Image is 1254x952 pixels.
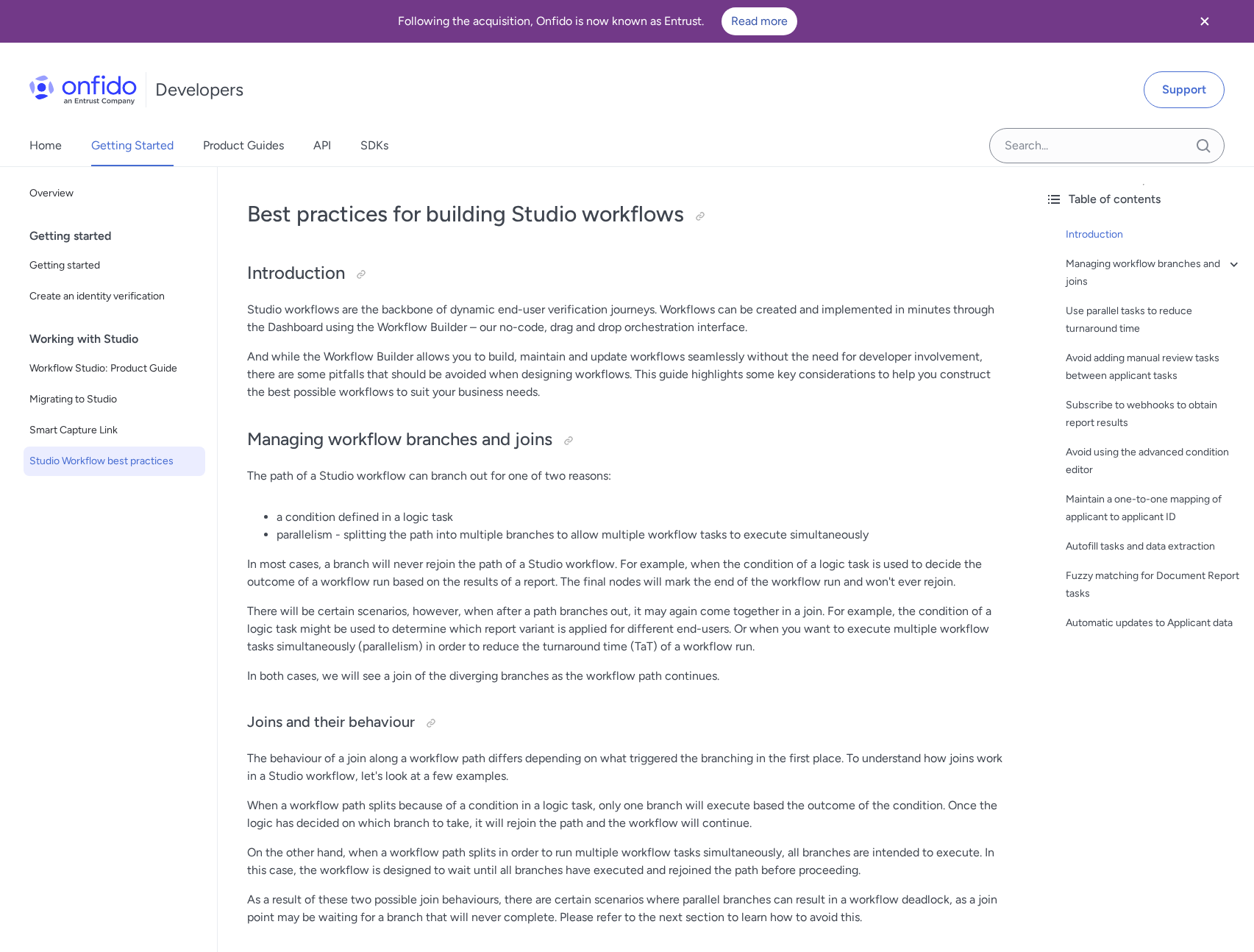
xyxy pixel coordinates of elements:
p: As a result of these two possible join behaviours, there are certain scenarios where parallel bra... [247,891,1004,926]
h2: Managing workflow branches and joins [247,427,1004,452]
svg: Close banner [1196,13,1214,30]
a: Smart Capture Link [24,416,205,445]
p: Studio workflows are the backbone of dynamic end-user verification journeys. Workflows can be cre... [247,301,1004,336]
h1: Best practices for building Studio workflows [247,199,1004,229]
a: Introduction [1066,226,1242,244]
img: Onfido Logo [29,75,137,104]
p: When a workflow path splits because of a condition in a logic task, only one branch will execute ... [247,797,1004,832]
span: Migrating to Studio [29,391,199,408]
div: Getting started [29,221,211,251]
span: Create an identity verification [29,288,199,305]
li: a condition defined in a logic task [277,508,1004,526]
div: Following the acquisition, Onfido is now known as Entrust. [18,7,1178,35]
div: Working with Studio [29,324,211,354]
h1: Developers [155,78,243,102]
p: And while the Workflow Builder allows you to build, maintain and update workflows seamlessly with... [247,348,1004,401]
p: On the other hand, when a workflow path splits in order to run multiple workflow tasks simultaneo... [247,844,1004,879]
a: Migrating to Studio [24,385,205,414]
a: Read more [722,7,797,35]
a: Avoid using the advanced condition editor [1066,444,1242,479]
li: parallelism - splitting the path into multiple branches to allow multiple workflow tasks to execu... [277,526,1004,544]
span: Smart Capture Link [29,422,199,439]
div: Table of contents [1045,191,1242,208]
a: Autofill tasks and data extraction [1066,538,1242,555]
p: In both cases, we will see a join of the diverging branches as the workflow path continues. [247,667,1004,685]
a: Avoid adding manual review tasks between applicant tasks [1066,349,1242,385]
a: Overview [24,179,205,208]
p: There will be certain scenarios, however, when after a path branches out, it may again come toget... [247,603,1004,656]
a: Support [1144,71,1225,108]
p: The path of a Studio workflow can branch out for one of two reasons: [247,467,1004,485]
a: Create an identity verification [24,282,205,311]
p: In most cases, a branch will never rejoin the path of a Studio workflow. For example, when the co... [247,555,1004,591]
span: Getting started [29,257,199,274]
p: The behaviour of a join along a workflow path differs depending on what triggered the branching i... [247,750,1004,785]
h3: Joins and their behaviour [247,711,1004,735]
a: Automatic updates to Applicant data [1066,614,1242,632]
a: SDKs [360,125,388,166]
span: Overview [29,185,199,202]
a: Managing workflow branches and joins [1066,255,1242,291]
a: Use parallel tasks to reduce turnaround time [1066,302,1242,338]
span: Studio Workflow best practices [29,452,199,470]
a: Fuzzy matching for Document Report tasks [1066,567,1242,603]
a: Getting Started [91,125,174,166]
a: Subscribe to webhooks to obtain report results [1066,397,1242,432]
a: Maintain a one-to-one mapping of applicant to applicant ID [1066,491,1242,526]
a: Home [29,125,62,166]
a: API [313,125,331,166]
a: Workflow Studio: Product Guide [24,354,205,383]
a: Getting started [24,251,205,280]
h2: Introduction [247,261,1004,286]
button: Close banner [1178,3,1232,40]
input: Onfido search input field [989,128,1225,163]
a: Product Guides [203,125,284,166]
a: Studio Workflow best practices [24,447,205,476]
span: Workflow Studio: Product Guide [29,360,199,377]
